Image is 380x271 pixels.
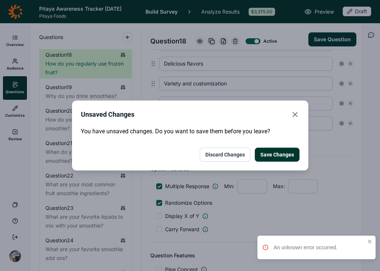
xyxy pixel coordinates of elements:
[274,244,364,251] div: An unknown error occurred.
[291,109,299,120] button: Close
[81,109,134,120] h2: Unsaved Changes
[81,127,299,136] p: You have unsaved changes. Do you want to save them before you leave?
[255,148,299,162] button: Save Changes
[200,148,250,162] button: Discard Changes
